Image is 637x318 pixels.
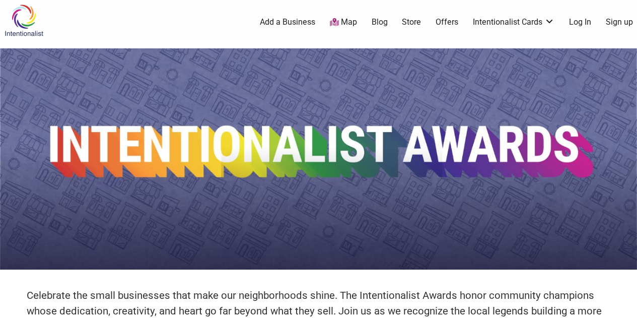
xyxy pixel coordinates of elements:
a: Map [330,17,357,28]
a: Sign up [606,17,633,28]
a: Store [402,17,421,28]
a: Add a Business [260,17,315,28]
a: Intentionalist Cards [473,17,554,28]
a: Log In [569,17,591,28]
a: Blog [372,17,388,28]
a: Offers [436,17,458,28]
